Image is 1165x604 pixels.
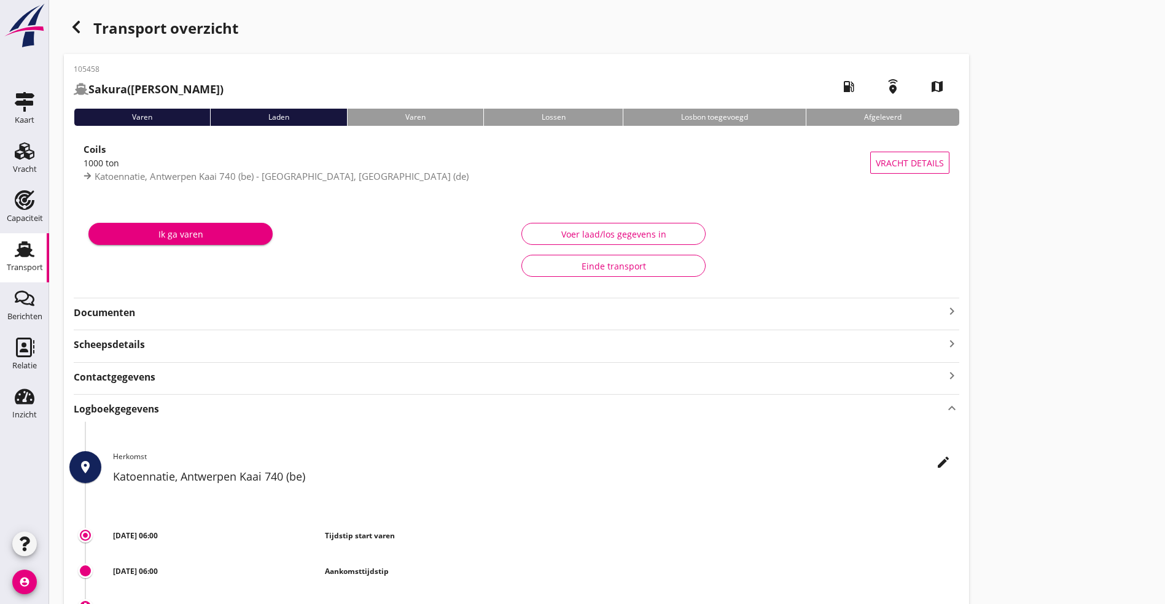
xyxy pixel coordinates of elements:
[74,81,224,98] h2: ([PERSON_NAME])
[84,157,870,169] div: 1000 ton
[95,170,469,182] span: Katoennatie, Antwerpen Kaai 740 (be) - [GEOGRAPHIC_DATA], [GEOGRAPHIC_DATA] (de)
[74,402,159,416] strong: Logboekgegevens
[15,116,34,124] div: Kaart
[806,109,959,126] div: Afgeleverd
[88,82,127,96] strong: Sakura
[7,263,43,271] div: Transport
[74,109,210,126] div: Varen
[80,530,90,540] i: trip_origin
[2,3,47,48] img: logo-small.a267ee39.svg
[870,152,949,174] button: Vracht details
[936,455,951,470] i: edit
[483,109,623,126] div: Lossen
[113,451,147,462] span: Herkomst
[945,400,959,416] i: keyboard_arrow_up
[876,69,910,104] i: emergency_share
[7,312,42,320] div: Berichten
[74,136,959,190] a: Coils1000 tonKatoennatie, Antwerpen Kaai 740 (be) - [GEOGRAPHIC_DATA], [GEOGRAPHIC_DATA] (de)Vrac...
[12,362,37,370] div: Relatie
[84,143,106,155] strong: Coils
[210,109,347,126] div: Laden
[325,530,395,541] strong: Tijdstip start varen
[945,335,959,352] i: keyboard_arrow_right
[521,255,706,277] button: Einde transport
[7,214,43,222] div: Capaciteit
[832,69,866,104] i: local_gas_station
[12,570,37,594] i: account_circle
[78,460,93,474] i: place
[876,157,944,169] span: Vracht details
[74,338,145,352] strong: Scheepsdetails
[532,260,695,273] div: Einde transport
[521,223,706,245] button: Voer laad/los gegevens in
[98,228,263,241] div: Ik ga varen
[945,368,959,384] i: keyboard_arrow_right
[532,228,695,241] div: Voer laad/los gegevens in
[325,566,389,576] strong: Aankomsttijdstip
[113,468,959,485] h2: Katoennatie, Antwerpen Kaai 740 (be)
[74,64,224,75] p: 105458
[74,306,945,320] strong: Documenten
[13,165,37,173] div: Vracht
[88,223,273,245] button: Ik ga varen
[920,69,954,104] i: map
[623,109,806,126] div: Losbon toegevoegd
[113,530,158,541] strong: [DATE] 06:00
[64,15,969,44] div: Transport overzicht
[347,109,483,126] div: Varen
[113,566,158,576] strong: [DATE] 06:00
[12,411,37,419] div: Inzicht
[74,370,155,384] strong: Contactgegevens
[945,304,959,319] i: keyboard_arrow_right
